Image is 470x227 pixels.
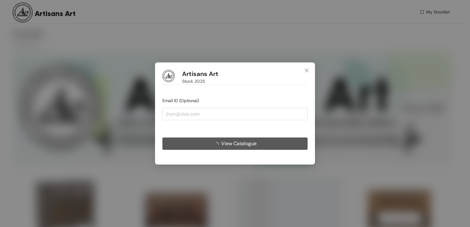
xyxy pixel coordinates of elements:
[162,137,308,150] button: View Catalogue
[162,98,199,103] span: Email ID (Optional)
[304,68,309,73] span: close
[162,108,308,120] input: jhon@doe.com
[298,62,315,79] button: Close
[162,70,175,82] img: Buyer Portal
[182,70,218,78] h1: Artisans Art
[221,140,257,147] span: View Catalogue
[182,78,205,85] span: Stock 2025
[214,142,221,147] span: loading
